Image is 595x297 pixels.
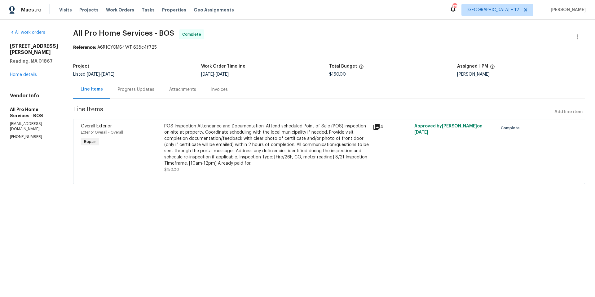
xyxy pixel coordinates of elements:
[467,7,519,13] span: [GEOGRAPHIC_DATA] + 12
[87,72,114,77] span: -
[73,72,114,77] span: Listed
[162,7,186,13] span: Properties
[169,86,196,93] div: Attachments
[10,58,58,64] h5: Reading, MA 01867
[81,131,123,134] span: Exterior Overall - Overall
[10,121,58,132] p: [EMAIL_ADDRESS][DOMAIN_NAME]
[182,31,204,38] span: Complete
[118,86,154,93] div: Progress Updates
[59,7,72,13] span: Visits
[10,106,58,119] h5: All Pro Home Services - BOS
[73,64,89,69] h5: Project
[414,130,428,135] span: [DATE]
[457,72,585,77] div: [PERSON_NAME]
[329,72,346,77] span: $150.00
[106,7,134,13] span: Work Orders
[211,86,228,93] div: Invoices
[10,134,58,140] p: [PHONE_NUMBER]
[216,72,229,77] span: [DATE]
[329,64,357,69] h5: Total Budget
[164,168,179,171] span: $150.00
[82,139,99,145] span: Repair
[457,64,488,69] h5: Assigned HPM
[21,7,42,13] span: Maestro
[201,72,229,77] span: -
[359,64,364,72] span: The total cost of line items that have been proposed by Opendoor. This sum includes line items th...
[142,8,155,12] span: Tasks
[194,7,234,13] span: Geo Assignments
[87,72,100,77] span: [DATE]
[10,30,45,35] a: All work orders
[164,123,369,166] div: POS Inspection Attendance and Documentation: Attend scheduled Point of Sale (POS) inspection on-s...
[201,64,245,69] h5: Work Order Timeline
[79,7,99,13] span: Projects
[81,86,103,92] div: Line Items
[81,124,112,128] span: Overall Exterior
[73,29,174,37] span: All Pro Home Services - BOS
[73,44,585,51] div: A6R1GYCMS4WT-638c4f725
[101,72,114,77] span: [DATE]
[452,4,457,10] div: 175
[10,73,37,77] a: Home details
[73,45,96,50] b: Reference:
[548,7,586,13] span: [PERSON_NAME]
[10,93,58,99] h4: Vendor Info
[501,125,522,131] span: Complete
[201,72,214,77] span: [DATE]
[73,106,552,118] span: Line Items
[10,43,58,55] h2: [STREET_ADDRESS][PERSON_NAME]
[373,123,411,131] div: 4
[490,64,495,72] span: The hpm assigned to this work order.
[414,124,483,135] span: Approved by [PERSON_NAME] on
